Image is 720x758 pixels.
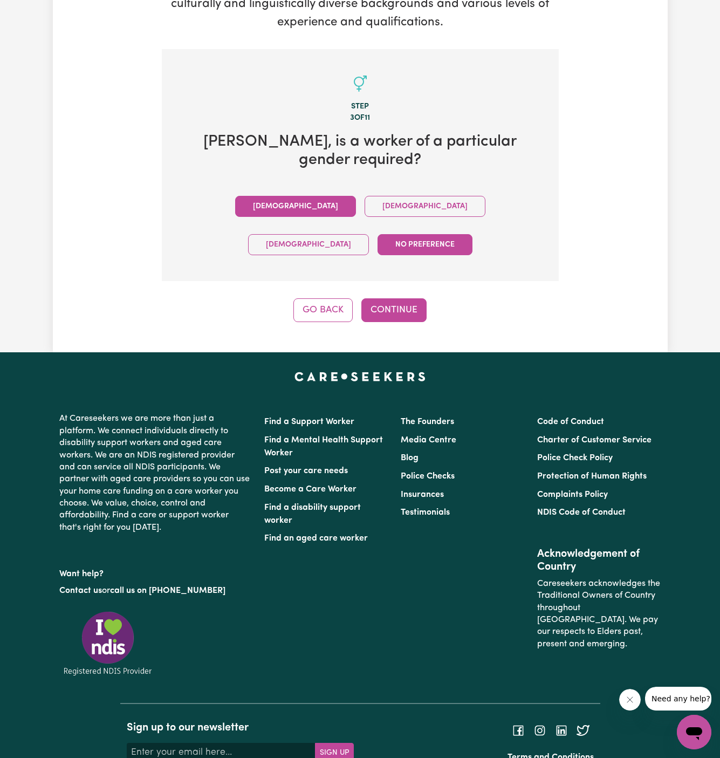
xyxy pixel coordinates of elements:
a: Become a Care Worker [264,485,356,494]
a: Complaints Policy [537,490,608,499]
a: Find an aged care worker [264,534,368,543]
iframe: Message from company [645,687,711,711]
a: Find a Support Worker [264,418,354,426]
button: No preference [378,234,472,255]
h2: Sign up to our newsletter [127,721,354,734]
h2: Acknowledgement of Country [537,548,661,573]
p: Careseekers acknowledges the Traditional Owners of Country throughout [GEOGRAPHIC_DATA]. We pay o... [537,573,661,654]
button: [DEMOGRAPHIC_DATA] [365,196,485,217]
button: [DEMOGRAPHIC_DATA] [235,196,356,217]
iframe: Button to launch messaging window [677,715,711,749]
iframe: Close message [619,689,641,711]
a: Protection of Human Rights [537,472,647,481]
a: Careseekers home page [294,372,426,380]
a: Police Check Policy [537,454,613,462]
p: At Careseekers we are more than just a platform. We connect individuals directly to disability su... [59,408,251,538]
div: 3 of 11 [179,112,541,124]
p: or [59,581,251,601]
a: Blog [401,454,419,462]
a: Follow Careseekers on Twitter [577,726,589,735]
a: NDIS Code of Conduct [537,508,626,517]
div: Step [179,101,541,113]
a: Police Checks [401,472,455,481]
h2: [PERSON_NAME] , is a worker of a particular gender required? [179,133,541,170]
a: Testimonials [401,508,450,517]
a: Contact us [59,586,102,595]
a: Charter of Customer Service [537,436,652,445]
button: Continue [361,298,427,322]
a: Follow Careseekers on LinkedIn [555,726,568,735]
a: Find a disability support worker [264,503,361,525]
a: call us on [PHONE_NUMBER] [110,586,225,595]
a: Post your care needs [264,467,348,475]
button: [DEMOGRAPHIC_DATA] [248,234,369,255]
img: Registered NDIS provider [59,610,156,677]
a: The Founders [401,418,454,426]
a: Find a Mental Health Support Worker [264,436,383,457]
a: Code of Conduct [537,418,604,426]
p: Want help? [59,564,251,580]
a: Insurances [401,490,444,499]
button: Go Back [293,298,353,322]
a: Follow Careseekers on Facebook [512,726,525,735]
a: Media Centre [401,436,456,445]
a: Follow Careseekers on Instagram [533,726,546,735]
